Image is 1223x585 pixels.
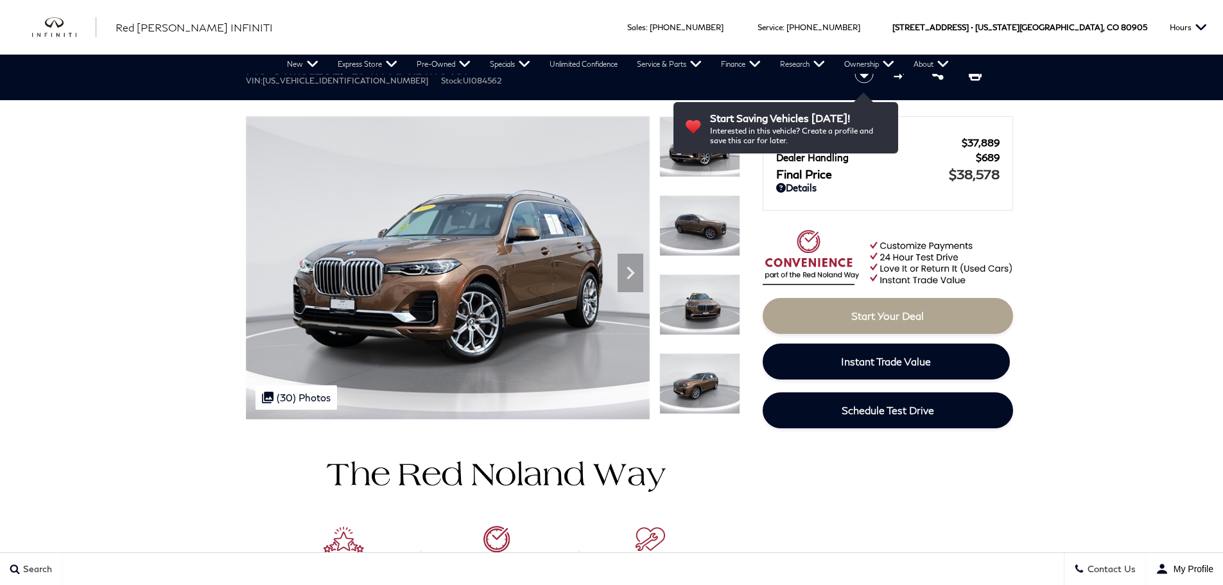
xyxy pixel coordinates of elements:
[618,254,643,292] div: Next
[776,137,1000,148] a: Red [PERSON_NAME] $37,889
[246,76,263,85] span: VIN:
[786,22,860,32] a: [PHONE_NUMBER]
[659,274,740,335] img: Used 2019 Bronze Metallic BMW xDrive40i image 3
[1084,564,1136,575] span: Contact Us
[246,116,650,419] img: Used 2019 Bronze Metallic BMW xDrive40i image 1
[20,564,52,575] span: Search
[776,137,962,148] span: Red [PERSON_NAME]
[776,166,1000,182] a: Final Price $38,578
[328,55,407,74] a: Express Store
[892,22,1147,32] a: [STREET_ADDRESS] • [US_STATE][GEOGRAPHIC_DATA], CO 80905
[763,298,1013,334] a: Start Your Deal
[480,55,540,74] a: Specials
[407,55,480,74] a: Pre-Owned
[758,22,783,32] span: Service
[1168,564,1213,574] span: My Profile
[711,55,770,74] a: Finance
[441,76,463,85] span: Stock:
[256,385,337,410] div: (30) Photos
[1146,553,1223,585] button: Open user profile menu
[962,137,1000,148] span: $37,889
[904,55,958,74] a: About
[783,22,785,32] span: :
[892,64,911,83] button: Compare vehicle
[776,182,1000,193] a: Details
[659,116,740,177] img: Used 2019 Bronze Metallic BMW xDrive40i image 1
[835,55,904,74] a: Ownership
[763,344,1010,380] a: Instant Trade Value
[116,21,273,33] span: Red [PERSON_NAME] INFINITI
[770,55,835,74] a: Research
[540,55,627,74] a: Unlimited Confidence
[263,76,428,85] span: [US_VEHICLE_IDENTIFICATION_NUMBER]
[776,167,949,181] span: Final Price
[650,22,724,32] a: [PHONE_NUMBER]
[976,152,1000,163] span: $689
[463,76,501,85] span: UI084562
[277,55,958,74] nav: Main Navigation
[776,152,976,163] span: Dealer Handling
[627,22,646,32] span: Sales
[627,55,711,74] a: Service & Parts
[776,152,1000,163] a: Dealer Handling $689
[949,166,1000,182] span: $38,578
[646,22,648,32] span: :
[763,392,1013,428] a: Schedule Test Drive
[842,404,934,416] span: Schedule Test Drive
[659,195,740,256] img: Used 2019 Bronze Metallic BMW xDrive40i image 2
[116,20,273,35] a: Red [PERSON_NAME] INFINITI
[277,55,328,74] a: New
[841,355,931,367] span: Instant Trade Value
[32,17,96,38] img: INFINITI
[851,310,924,322] span: Start Your Deal
[659,353,740,414] img: Used 2019 Bronze Metallic BMW xDrive40i image 4
[32,17,96,38] a: infiniti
